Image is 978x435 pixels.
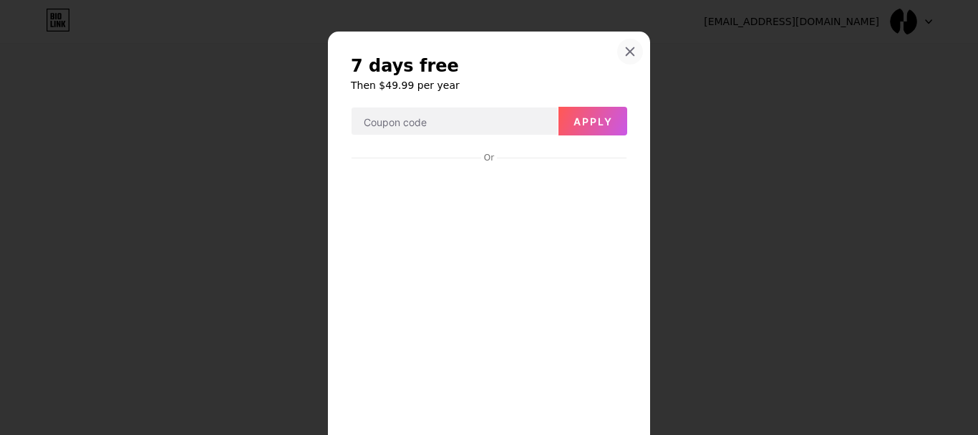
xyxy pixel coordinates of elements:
[351,54,459,77] span: 7 days free
[481,152,497,163] div: Or
[352,107,558,136] input: Coupon code
[558,107,627,135] button: Apply
[351,78,627,92] h6: Then $49.99 per year
[573,115,613,128] span: Apply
